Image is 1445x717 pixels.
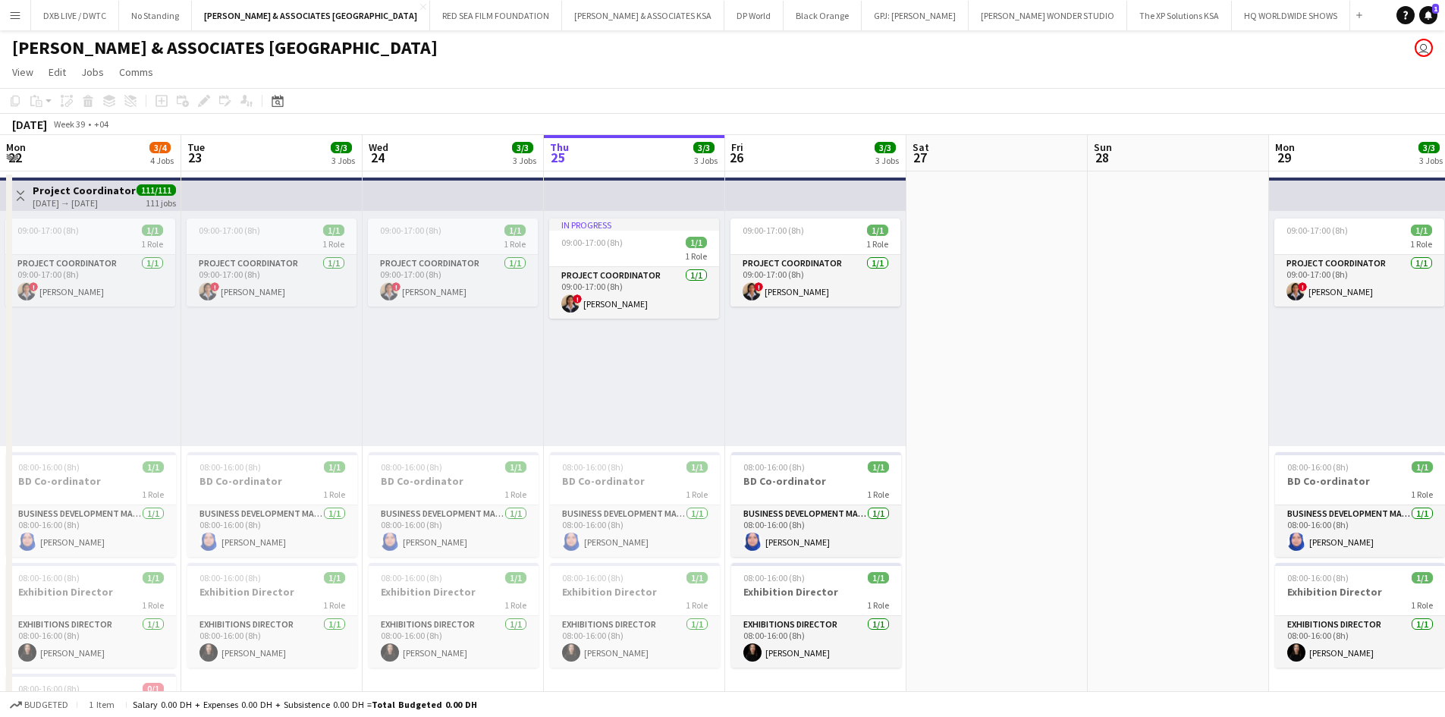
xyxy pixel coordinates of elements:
[784,1,862,30] button: Black Orange
[6,563,176,668] div: 08:00-16:00 (8h)1/1Exhibition Director1 RoleExhibitions Director1/108:00-16:00 (8h)[PERSON_NAME]
[913,140,929,154] span: Sat
[562,461,624,473] span: 08:00-16:00 (8h)
[199,572,261,583] span: 08:00-16:00 (8h)
[323,225,344,236] span: 1/1
[369,563,539,668] app-job-card: 08:00-16:00 (8h)1/1Exhibition Director1 RoleExhibitions Director1/108:00-16:00 (8h)[PERSON_NAME]
[549,219,719,319] app-job-card: In progress09:00-17:00 (8h)1/11 RoleProject Coordinator1/109:00-17:00 (8h)![PERSON_NAME]
[731,505,901,557] app-card-role: Business Development Manager1/108:00-16:00 (8h)[PERSON_NAME]
[754,282,763,291] span: !
[1286,225,1348,236] span: 09:00-17:00 (8h)
[1419,155,1443,166] div: 3 Jobs
[369,616,539,668] app-card-role: Exhibitions Director1/108:00-16:00 (8h)[PERSON_NAME]
[113,62,159,82] a: Comms
[549,219,719,231] div: In progress
[6,452,176,557] app-job-card: 08:00-16:00 (8h)1/1BD Co-ordinator1 RoleBusiness Development Manager1/108:00-16:00 (8h)[PERSON_NAME]
[187,505,357,557] app-card-role: Business Development Manager1/108:00-16:00 (8h)[PERSON_NAME]
[1287,461,1349,473] span: 08:00-16:00 (8h)
[743,572,805,583] span: 08:00-16:00 (8h)
[1410,238,1432,250] span: 1 Role
[1298,282,1307,291] span: !
[1275,616,1445,668] app-card-role: Exhibitions Director1/108:00-16:00 (8h)[PERSON_NAME]
[192,1,430,30] button: [PERSON_NAME] & ASSOCIATES [GEOGRAPHIC_DATA]
[504,489,526,500] span: 1 Role
[731,616,901,668] app-card-role: Exhibitions Director1/108:00-16:00 (8h)[PERSON_NAME]
[119,65,153,79] span: Comms
[137,184,176,196] span: 111/111
[730,255,900,307] app-card-role: Project Coordinator1/109:00-17:00 (8h)![PERSON_NAME]
[94,118,108,130] div: +04
[686,237,707,248] span: 1/1
[149,142,171,153] span: 3/4
[75,62,110,82] a: Jobs
[12,65,33,79] span: View
[730,219,900,307] app-job-card: 09:00-17:00 (8h)1/11 RoleProject Coordinator1/109:00-17:00 (8h)![PERSON_NAME]
[1412,461,1433,473] span: 1/1
[550,616,720,668] app-card-role: Exhibitions Director1/108:00-16:00 (8h)[PERSON_NAME]
[18,683,80,694] span: 08:00-16:00 (8h)
[150,155,174,166] div: 4 Jobs
[504,599,526,611] span: 1 Role
[187,452,357,557] div: 08:00-16:00 (8h)1/1BD Co-ordinator1 RoleBusiness Development Manager1/108:00-16:00 (8h)[PERSON_NAME]
[693,142,715,153] span: 3/3
[391,282,401,291] span: !
[6,505,176,557] app-card-role: Business Development Manager1/108:00-16:00 (8h)[PERSON_NAME]
[1411,489,1433,500] span: 1 Role
[550,563,720,668] app-job-card: 08:00-16:00 (8h)1/1Exhibition Director1 RoleExhibitions Director1/108:00-16:00 (8h)[PERSON_NAME]
[324,572,345,583] span: 1/1
[573,294,582,303] span: !
[550,474,720,488] h3: BD Co-ordinator
[331,155,355,166] div: 3 Jobs
[1415,39,1433,57] app-user-avatar: Stephen McCafferty
[369,585,539,599] h3: Exhibition Director
[548,149,569,166] span: 25
[1274,255,1444,307] app-card-role: Project Coordinator1/109:00-17:00 (8h)![PERSON_NAME]
[430,1,562,30] button: RED SEA FILM FOUNDATION
[368,219,538,307] app-job-card: 09:00-17:00 (8h)1/11 RoleProject Coordinator1/109:00-17:00 (8h)![PERSON_NAME]
[724,1,784,30] button: DP World
[210,282,219,291] span: !
[381,461,442,473] span: 08:00-16:00 (8h)
[731,563,901,668] app-job-card: 08:00-16:00 (8h)1/1Exhibition Director1 RoleExhibitions Director1/108:00-16:00 (8h)[PERSON_NAME]
[187,219,357,307] div: 09:00-17:00 (8h)1/11 RoleProject Coordinator1/109:00-17:00 (8h)![PERSON_NAME]
[24,700,68,710] span: Budgeted
[187,140,205,154] span: Tue
[143,683,164,694] span: 0/1
[187,563,357,668] div: 08:00-16:00 (8h)1/1Exhibition Director1 RoleExhibitions Director1/108:00-16:00 (8h)[PERSON_NAME]
[369,452,539,557] app-job-card: 08:00-16:00 (8h)1/1BD Co-ordinator1 RoleBusiness Development Manager1/108:00-16:00 (8h)[PERSON_NAME]
[369,140,388,154] span: Wed
[369,474,539,488] h3: BD Co-ordinator
[42,62,72,82] a: Edit
[146,196,176,209] div: 111 jobs
[686,489,708,500] span: 1 Role
[323,599,345,611] span: 1 Role
[512,142,533,153] span: 3/3
[18,461,80,473] span: 08:00-16:00 (8h)
[862,1,969,30] button: GPJ: [PERSON_NAME]
[550,140,569,154] span: Thu
[6,585,176,599] h3: Exhibition Director
[866,238,888,250] span: 1 Role
[324,461,345,473] span: 1/1
[185,149,205,166] span: 23
[1418,142,1440,153] span: 3/3
[33,184,136,197] h3: Project Coordinator
[1273,149,1295,166] span: 29
[731,452,901,557] app-job-card: 08:00-16:00 (8h)1/1BD Co-ordinator1 RoleBusiness Development Manager1/108:00-16:00 (8h)[PERSON_NAME]
[1411,225,1432,236] span: 1/1
[868,461,889,473] span: 1/1
[1412,572,1433,583] span: 1/1
[1275,505,1445,557] app-card-role: Business Development Manager1/108:00-16:00 (8h)[PERSON_NAME]
[867,225,888,236] span: 1/1
[83,699,120,710] span: 1 item
[1274,219,1444,307] div: 09:00-17:00 (8h)1/11 RoleProject Coordinator1/109:00-17:00 (8h)![PERSON_NAME]
[694,155,718,166] div: 3 Jobs
[867,599,889,611] span: 1 Role
[1092,149,1112,166] span: 28
[1232,1,1350,30] button: HQ WORLDWIDE SHOWS
[550,452,720,557] app-job-card: 08:00-16:00 (8h)1/1BD Co-ordinator1 RoleBusiness Development Manager1/108:00-16:00 (8h)[PERSON_NAME]
[731,474,901,488] h3: BD Co-ordinator
[17,225,79,236] span: 09:00-17:00 (8h)
[504,225,526,236] span: 1/1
